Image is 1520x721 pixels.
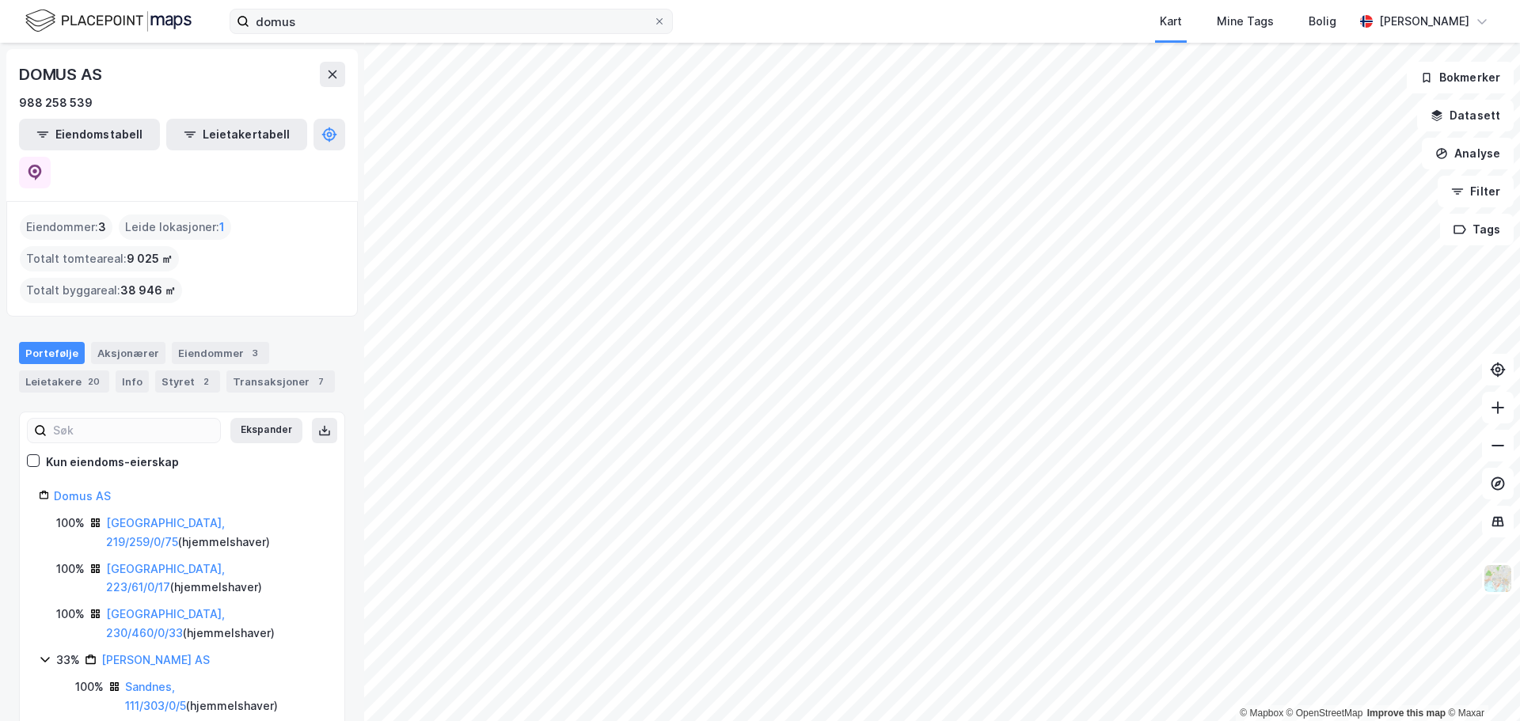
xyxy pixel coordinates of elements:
[85,374,103,389] div: 20
[56,514,85,533] div: 100%
[1422,138,1514,169] button: Analyse
[46,453,179,472] div: Kun eiendoms-eierskap
[56,560,85,579] div: 100%
[1441,645,1520,721] iframe: Chat Widget
[98,218,106,237] span: 3
[106,605,325,643] div: ( hjemmelshaver )
[75,677,104,696] div: 100%
[1407,62,1514,93] button: Bokmerker
[54,489,111,503] a: Domus AS
[313,374,329,389] div: 7
[198,374,214,389] div: 2
[106,560,325,598] div: ( hjemmelshaver )
[101,653,210,666] a: [PERSON_NAME] AS
[20,278,182,303] div: Totalt byggareal :
[91,342,165,364] div: Aksjonærer
[1160,12,1182,31] div: Kart
[247,345,263,361] div: 3
[1367,708,1446,719] a: Improve this map
[219,218,225,237] span: 1
[106,514,325,552] div: ( hjemmelshaver )
[1438,176,1514,207] button: Filter
[1379,12,1469,31] div: [PERSON_NAME]
[25,7,192,35] img: logo.f888ab2527a4732fd821a326f86c7f29.svg
[230,418,302,443] button: Ekspander
[19,119,160,150] button: Eiendomstabell
[19,93,93,112] div: 988 258 539
[172,342,269,364] div: Eiendommer
[19,62,104,87] div: DOMUS AS
[47,419,220,442] input: Søk
[1441,645,1520,721] div: Kontrollprogram for chat
[1217,12,1274,31] div: Mine Tags
[166,119,307,150] button: Leietakertabell
[120,281,176,300] span: 38 946 ㎡
[116,370,149,393] div: Info
[56,605,85,624] div: 100%
[19,370,109,393] div: Leietakere
[1309,12,1336,31] div: Bolig
[119,214,231,240] div: Leide lokasjoner :
[1440,214,1514,245] button: Tags
[155,370,220,393] div: Styret
[106,516,225,548] a: [GEOGRAPHIC_DATA], 219/259/0/75
[56,651,80,670] div: 33%
[249,9,653,33] input: Søk på adresse, matrikkel, gårdeiere, leietakere eller personer
[106,562,225,594] a: [GEOGRAPHIC_DATA], 223/61/0/17
[1417,100,1514,131] button: Datasett
[106,607,225,639] a: [GEOGRAPHIC_DATA], 230/460/0/33
[19,342,85,364] div: Portefølje
[125,677,325,715] div: ( hjemmelshaver )
[1286,708,1363,719] a: OpenStreetMap
[127,249,173,268] span: 9 025 ㎡
[226,370,335,393] div: Transaksjoner
[20,214,112,240] div: Eiendommer :
[125,680,186,712] a: Sandnes, 111/303/0/5
[20,246,179,271] div: Totalt tomteareal :
[1240,708,1283,719] a: Mapbox
[1483,564,1513,594] img: Z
